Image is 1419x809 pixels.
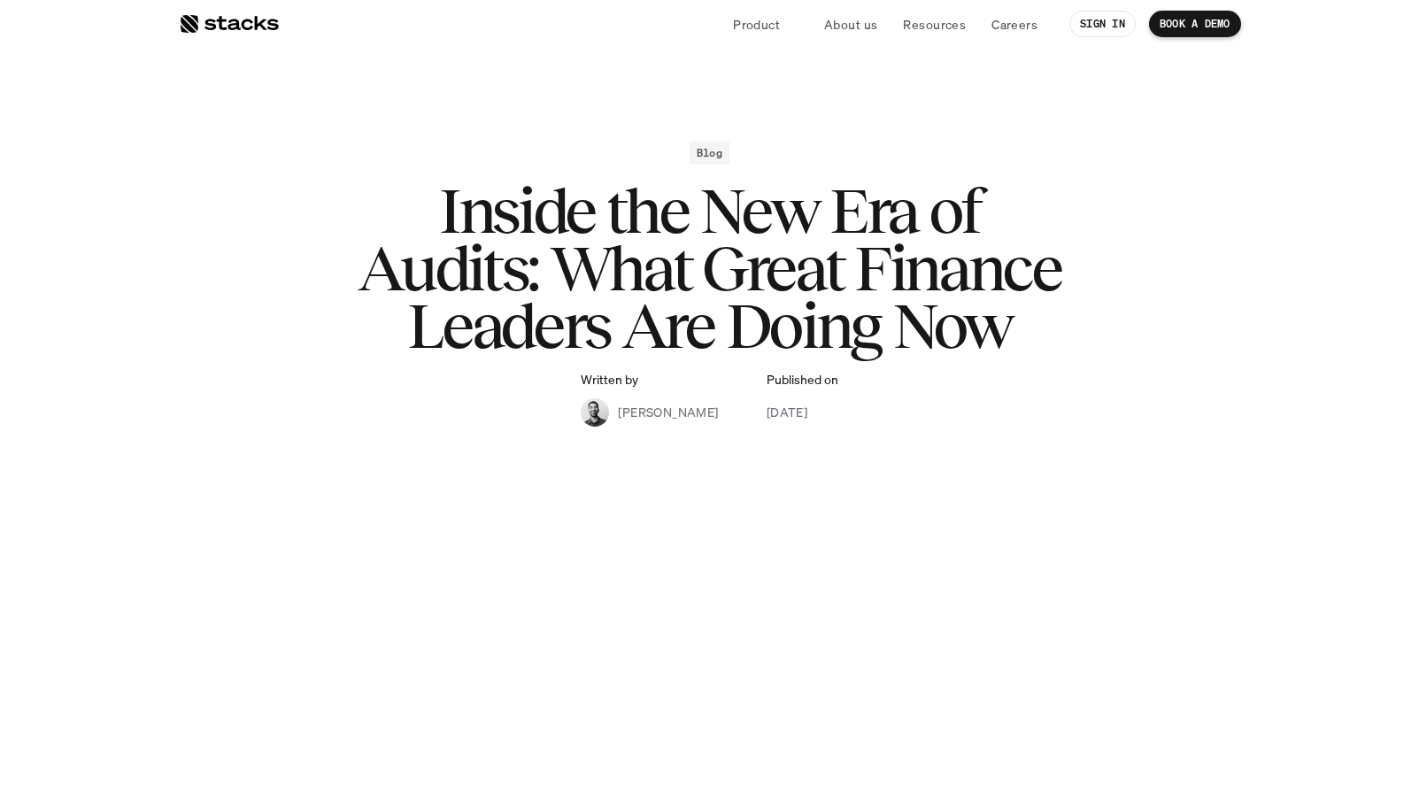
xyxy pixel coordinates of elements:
a: Resources [892,8,976,40]
h1: Inside the New Era of Audits: What Great Finance Leaders Are Doing Now [356,182,1064,354]
p: About us [824,15,877,34]
p: Written by [581,373,638,388]
a: SIGN IN [1069,11,1136,37]
p: [PERSON_NAME] [618,403,718,421]
a: Careers [981,8,1048,40]
h2: Blog [697,147,722,159]
p: Product [733,15,780,34]
p: Careers [991,15,1037,34]
p: BOOK A DEMO [1160,18,1230,30]
p: [DATE] [767,403,808,421]
a: BOOK A DEMO [1149,11,1241,37]
p: SIGN IN [1080,18,1125,30]
p: Published on [767,373,838,388]
a: About us [814,8,888,40]
p: Resources [903,15,966,34]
